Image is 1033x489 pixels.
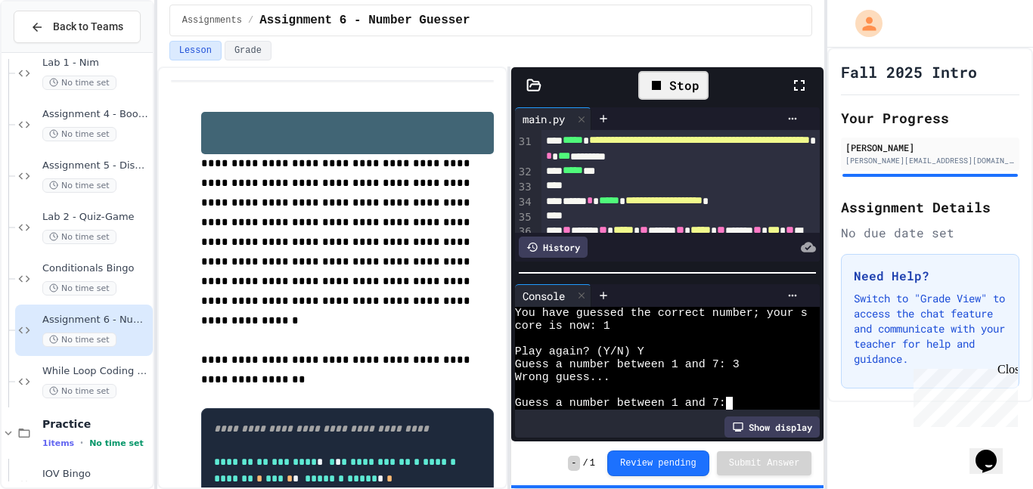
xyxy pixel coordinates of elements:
[182,14,242,26] span: Assignments
[225,41,271,60] button: Grade
[6,6,104,96] div: Chat with us now!Close
[854,291,1007,367] p: Switch to "Grade View" to access the chat feature and communicate with your teacher for help and ...
[607,450,709,476] button: Review pending
[515,111,572,127] div: main.py
[42,57,150,70] span: Lab 1 - Nim
[80,437,83,449] span: •
[248,14,253,26] span: /
[638,71,709,100] div: Stop
[42,365,150,378] span: While Loop Coding Challenges In-Class
[854,267,1007,285] h3: Need Help?
[583,457,588,469] span: /
[42,384,116,398] span: No time set
[515,288,572,304] div: Console
[89,438,144,448] span: No time set
[42,262,150,275] span: Conditionals Bingo
[42,417,150,431] span: Practice
[515,358,740,371] span: Guess a number between 1 and 7: 3
[841,107,1019,128] h2: Your Progress
[259,11,470,29] span: Assignment 6 - Number Guesser
[841,197,1019,218] h2: Assignment Details
[841,224,1019,242] div: No due date set
[515,210,534,225] div: 35
[42,108,150,121] span: Assignment 4 - Booleans
[515,284,591,307] div: Console
[841,61,977,82] h1: Fall 2025 Intro
[169,41,222,60] button: Lesson
[515,165,534,180] div: 32
[42,178,116,193] span: No time set
[907,363,1018,427] iframe: chat widget
[845,155,1015,166] div: [PERSON_NAME][EMAIL_ADDRESS][DOMAIN_NAME]
[42,438,74,448] span: 1 items
[42,468,150,481] span: IOV Bingo
[717,451,812,475] button: Submit Answer
[14,11,141,43] button: Back to Teams
[969,429,1018,474] iframe: chat widget
[515,180,534,195] div: 33
[42,76,116,90] span: No time set
[568,456,579,471] span: -
[515,371,610,384] span: Wrong guess...
[590,457,595,469] span: 1
[515,224,534,255] div: 36
[515,307,808,320] span: You have guessed the correct number; your s
[42,314,150,327] span: Assignment 6 - Number Guesser
[515,345,644,358] span: Play again? (Y/N) Y
[42,230,116,244] span: No time set
[845,141,1015,154] div: [PERSON_NAME]
[839,6,886,41] div: My Account
[42,127,116,141] span: No time set
[519,237,588,258] div: History
[515,397,726,410] span: Guess a number between 1 and 7:
[729,457,800,469] span: Submit Answer
[515,135,534,165] div: 31
[534,226,541,238] span: Fold line
[53,19,123,35] span: Back to Teams
[515,107,591,130] div: main.py
[515,320,610,333] span: core is now: 1
[42,281,116,296] span: No time set
[42,159,150,172] span: Assignment 5 - Discount Calculator
[515,195,534,210] div: 34
[42,333,116,347] span: No time set
[724,416,820,438] div: Show display
[42,211,150,224] span: Lab 2 - Quiz-Game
